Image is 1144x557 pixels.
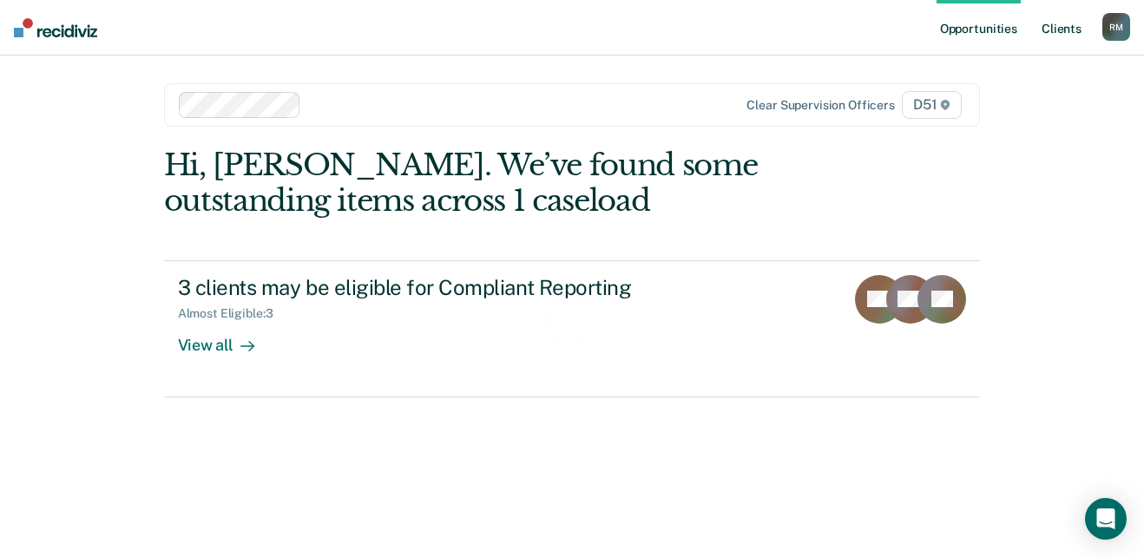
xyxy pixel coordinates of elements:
div: R M [1102,13,1130,41]
div: Loading data... [531,354,614,369]
span: D51 [902,91,962,119]
div: Open Intercom Messenger [1085,498,1127,540]
button: RM [1102,13,1130,41]
div: Clear supervision officers [746,98,894,113]
img: Recidiviz [14,18,97,37]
